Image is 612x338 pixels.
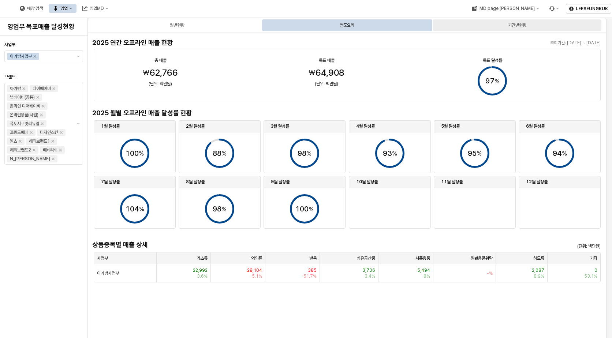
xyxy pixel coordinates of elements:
span: 브랜드 [4,74,15,79]
text: 98 [298,149,311,158]
div: Progress circle [100,194,169,224]
strong: 2월 달성률 [186,124,205,129]
div: Remove 해외브랜드1 [51,140,54,143]
div: 매장 검색 [27,6,43,11]
text: 98 [213,204,227,213]
div: Remove 온라인 디어베이비 [42,105,45,108]
strong: 8월 달성률 [186,179,205,184]
div: 월별현황 [93,19,261,31]
span: 8% [423,273,430,279]
div: Remove N_이야이야오 [52,157,55,160]
div: Progress circle [185,194,254,224]
div: 연도요약 [340,21,354,30]
span: ₩ [143,70,149,76]
strong: 12월 달성률 [526,179,548,184]
strong: 3월 달성률 [271,124,289,129]
div: MD page 이동 [467,4,543,13]
tspan: % [495,78,500,84]
span: 64 [316,67,326,78]
div: Remove 온라인용품(사입) [40,113,43,116]
div: Remove 아가방 [22,87,25,90]
span: 908 [328,67,344,78]
tspan: % [139,206,144,213]
div: 해외브랜드1 [29,138,50,145]
text: 94 [552,149,567,158]
div: Remove 퓨토시크릿리뉴얼 [41,122,44,125]
button: 제안 사항 표시 [74,51,83,62]
text: 104 [126,204,144,213]
strong: 11월 달성률 [441,179,463,184]
button: LEESEUNGKUK [566,4,611,14]
strong: 목표 달성률 [483,58,502,63]
span: 발육 [309,255,317,261]
span: 2,087 [532,267,544,273]
strong: 6월 달성률 [526,124,545,129]
div: 온라인용품(사입) [10,111,38,119]
span: ₩ [309,70,315,76]
div: 퓨토시크릿리뉴얼 [10,120,39,127]
text: 93 [382,149,397,158]
div: 기간별현황 [508,21,526,30]
strong: 5월 달성률 [441,124,460,129]
text: 97 [485,76,500,85]
tspan: % [392,150,397,157]
button: 영업 [49,4,76,13]
div: MD page [PERSON_NAME] [479,6,534,11]
strong: 7월 달성률 [101,179,120,184]
span: 385 [308,267,317,273]
div: 연도요약 [263,19,431,31]
span: 5,494 [417,267,430,273]
text: 100 [295,204,314,213]
span: 하드류 [533,255,544,261]
div: 월별현황 [170,21,184,30]
div: 베베리쉬 [43,146,57,154]
h4: 2025 연간 오프라인 매출 현황 [92,39,220,46]
div: Progress circle [431,66,554,95]
div: Progress circle [525,139,594,168]
div: 영업 [60,6,68,11]
div: Progress circle [185,139,254,168]
span: 3.6% [197,273,208,279]
span: 3.4% [365,273,375,279]
div: Menu item 6 [545,4,563,13]
span: 3,706 [362,267,375,273]
text: 88 [213,149,227,158]
span: 사업부 [97,255,108,261]
span: 8.9% [534,273,544,279]
button: MD page [PERSON_NAME] [467,4,543,13]
div: 영업MD [90,6,104,11]
span: ₩64,908 [309,68,344,77]
div: 디자인스킨 [40,129,58,136]
div: 꼬똥드베베 [10,129,28,136]
span: 0 [594,267,597,273]
div: 아가방사업부 [10,53,32,60]
strong: 총 매출 [154,58,167,63]
span: 사업부 [4,42,15,47]
strong: 9월 달성률 [271,179,290,184]
button: 영업MD [78,4,113,13]
span: -5.1% [250,273,262,279]
button: 매장 검색 [15,4,47,13]
div: 온라인 디어베이비 [10,102,40,110]
div: Progress circle [355,139,424,168]
div: Remove 꼬똥드베베 [30,131,33,134]
button: 제안 사항 표시 [74,83,83,164]
p: LEESEUNGKUK [576,6,608,12]
text: 100 [126,149,144,158]
strong: 4월 달성률 [356,124,375,129]
div: Remove 베베리쉬 [59,149,62,151]
div: Remove 아가방사업부 [33,55,36,58]
div: 해외브랜드2 [10,146,31,154]
span: 62 [150,67,160,78]
span: , [160,67,162,78]
span: 시즌용품 [415,255,430,261]
h4: 2025 월별 오프라인 매출 달성률 현황 [92,109,560,117]
span: 아가방사업부 [97,270,119,276]
span: 22,992 [193,267,208,273]
span: ₩62,766 [143,68,178,77]
div: 냅베이비(공통) [10,94,35,101]
tspan: % [309,206,314,213]
div: Remove 디어베이비 [52,87,55,90]
p: 조회기간: [DATE] ~ [DATE] [476,40,601,46]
